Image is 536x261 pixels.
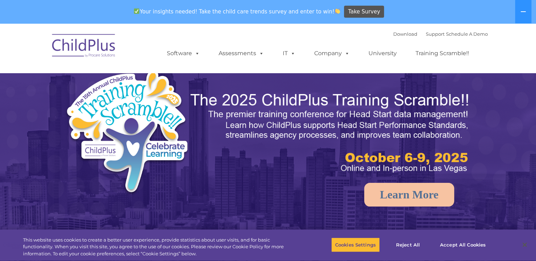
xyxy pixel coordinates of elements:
[393,31,417,37] a: Download
[393,31,488,37] font: |
[211,46,271,60] a: Assessments
[98,76,129,81] span: Phone number
[131,5,343,18] span: Your insights needed! Take the child care trends survey and enter to win!
[344,6,384,18] a: Take Survey
[408,46,476,60] a: Training Scramble!!
[436,237,490,252] button: Accept All Cookies
[49,29,119,64] img: ChildPlus by Procare Solutions
[160,46,207,60] a: Software
[335,8,340,14] img: 👏
[426,31,445,37] a: Support
[307,46,357,60] a: Company
[364,183,454,207] a: Learn More
[348,6,380,18] span: Take Survey
[98,47,120,52] span: Last name
[361,46,404,60] a: University
[134,8,139,14] img: ✅
[386,237,430,252] button: Reject All
[331,237,380,252] button: Cookies Settings
[517,237,532,253] button: Close
[446,31,488,37] a: Schedule A Demo
[23,237,295,257] div: This website uses cookies to create a better user experience, provide statistics about user visit...
[276,46,303,60] a: IT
